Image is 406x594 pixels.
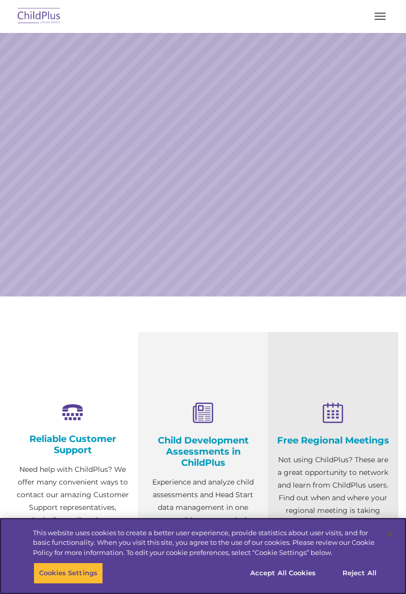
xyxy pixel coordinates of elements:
[146,435,261,468] h4: Child Development Assessments in ChildPlus
[33,563,103,584] button: Cookies Settings
[328,563,391,584] button: Reject All
[33,528,378,558] div: This website uses cookies to create a better user experience, provide statistics about user visit...
[15,433,130,456] h4: Reliable Customer Support
[379,523,401,545] button: Close
[15,5,63,28] img: ChildPlus by Procare Solutions
[146,476,261,552] p: Experience and analyze child assessments and Head Start data management in one system with zero c...
[15,463,130,552] p: Need help with ChildPlus? We offer many convenient ways to contact our amazing Customer Support r...
[276,435,391,446] h4: Free Regional Meetings
[245,563,321,584] button: Accept All Cookies
[276,454,391,530] p: Not using ChildPlus? These are a great opportunity to network and learn from ChildPlus users. Fin...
